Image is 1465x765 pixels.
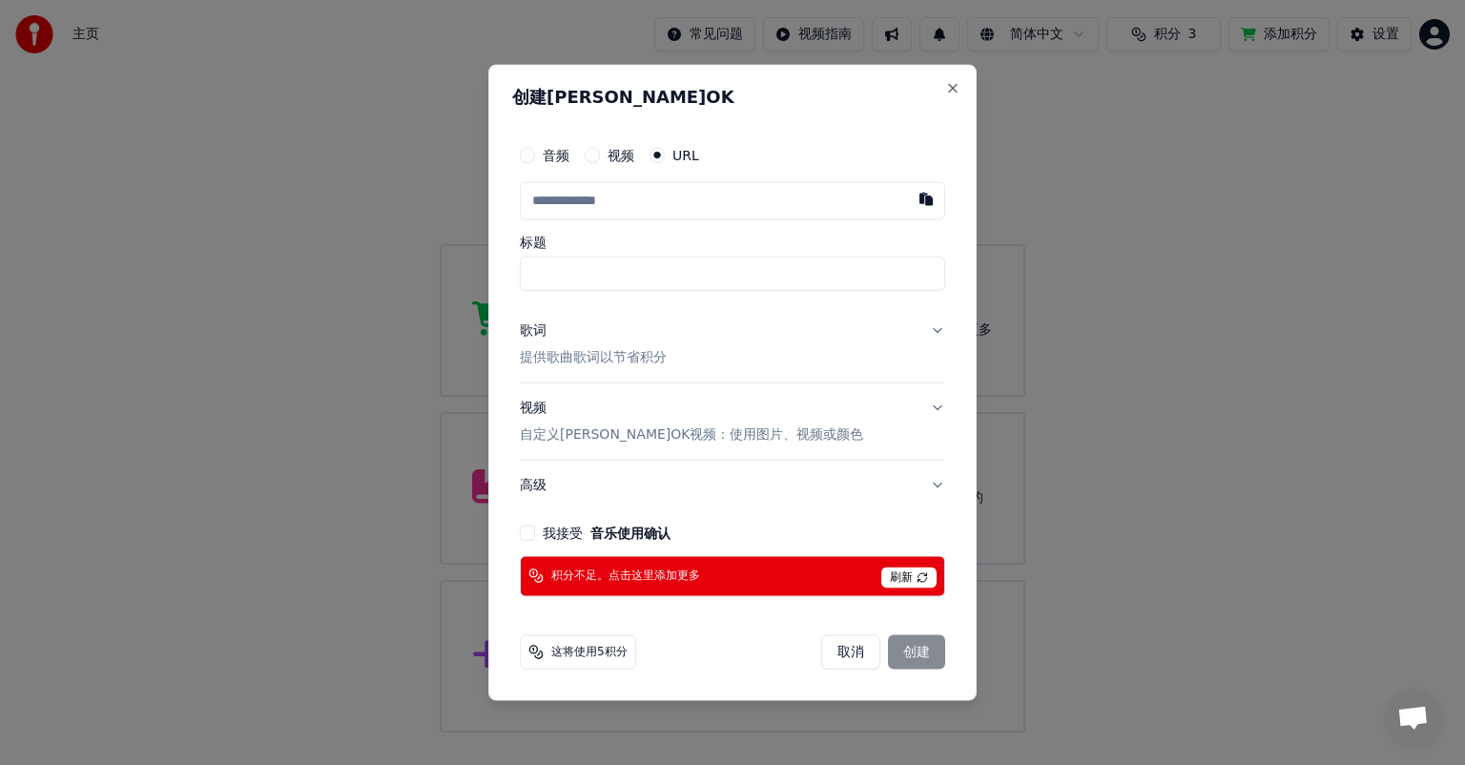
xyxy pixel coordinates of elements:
p: 提供歌曲歌词以节省积分 [520,348,667,367]
button: 我接受 [590,526,671,539]
span: 刷新 [881,567,937,588]
div: 视频 [520,399,864,445]
button: 取消 [821,634,880,669]
button: 高级 [520,460,945,509]
label: 我接受 [543,526,671,539]
label: URL [672,149,699,162]
div: 歌词 [520,321,547,341]
label: 音频 [543,149,569,162]
span: 积分不足。点击这里添加更多 [551,569,700,584]
button: 视频自定义[PERSON_NAME]OK视频：使用图片、视频或颜色 [520,383,945,460]
label: 视频 [608,149,634,162]
button: 歌词提供歌曲歌词以节省积分 [520,306,945,382]
p: 自定义[PERSON_NAME]OK视频：使用图片、视频或颜色 [520,425,864,445]
h2: 创建[PERSON_NAME]OK [512,89,953,106]
span: 这将使用5积分 [551,644,628,659]
label: 标题 [520,236,945,249]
